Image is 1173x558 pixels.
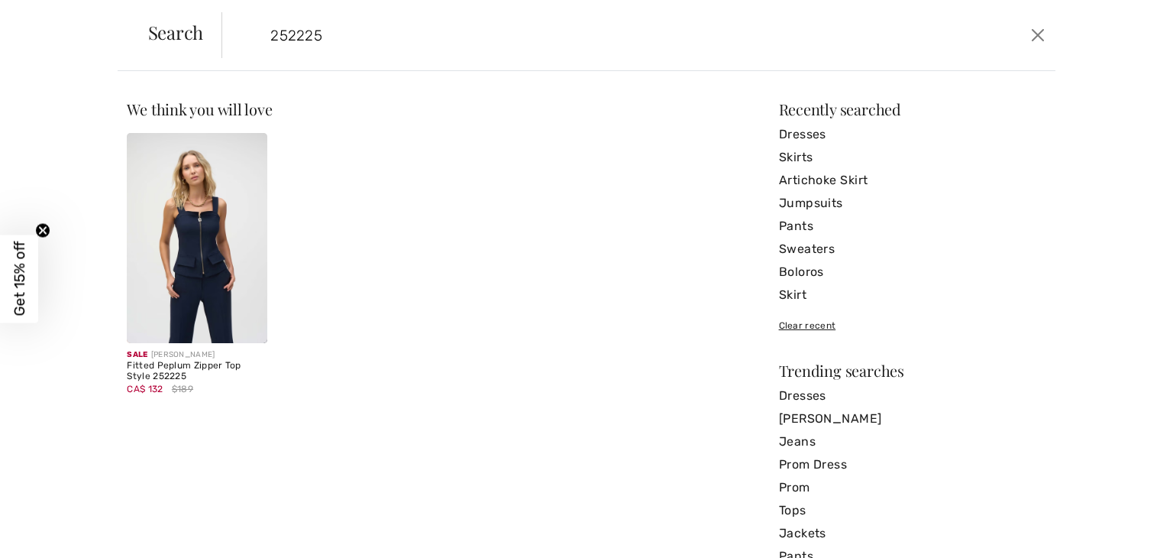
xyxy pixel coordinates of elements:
[779,407,1046,430] a: [PERSON_NAME]
[779,319,1046,333] div: Clear recent
[779,238,1046,261] a: Sweaters
[127,350,147,359] span: Sale
[779,430,1046,453] a: Jeans
[779,363,1046,378] div: Trending searches
[779,284,1046,307] a: Skirt
[779,123,1046,146] a: Dresses
[779,384,1046,407] a: Dresses
[779,146,1046,169] a: Skirts
[1026,23,1049,47] button: Close
[779,169,1046,192] a: Artichoke Skirt
[779,192,1046,215] a: Jumpsuits
[779,453,1046,476] a: Prom Dress
[779,102,1046,117] div: Recently searched
[35,223,50,238] button: Close teaser
[779,261,1046,284] a: Boloros
[259,12,835,58] input: TYPE TO SEARCH
[779,522,1046,545] a: Jackets
[127,384,163,394] span: CA$ 132
[127,133,267,343] img: Fitted Peplum Zipper Top Style 252225. Midnight Blue 40
[127,349,267,361] div: [PERSON_NAME]
[779,476,1046,499] a: Prom
[148,23,204,41] span: Search
[34,11,66,24] span: Help
[172,382,193,396] span: $189
[779,215,1046,238] a: Pants
[11,242,28,316] span: Get 15% off
[779,499,1046,522] a: Tops
[127,99,272,119] span: We think you will love
[127,361,267,382] div: Fitted Peplum Zipper Top Style 252225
